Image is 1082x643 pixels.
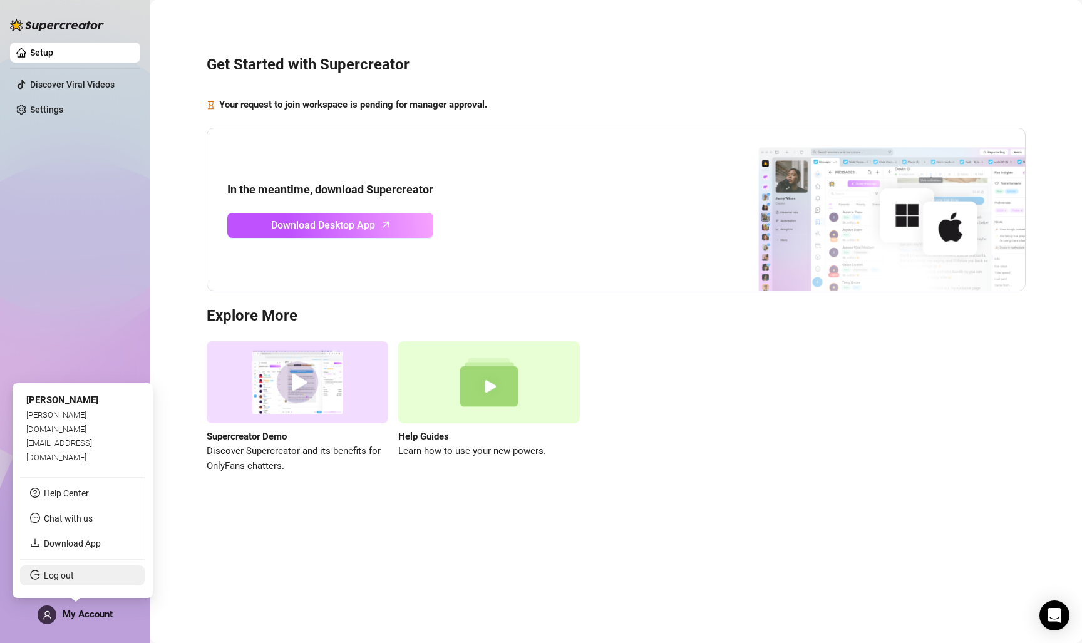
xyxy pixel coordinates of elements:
img: logo-BBDzfeDw.svg [10,19,104,31]
span: Discover Supercreator and its benefits for OnlyFans chatters. [207,444,388,473]
span: [PERSON_NAME] [26,394,98,406]
div: Open Intercom Messenger [1039,600,1069,630]
img: download app [712,128,1025,291]
h3: Explore More [207,306,1026,326]
strong: Your request to join workspace is pending for manager approval. [219,99,487,110]
span: arrow-up [379,217,393,232]
span: My Account [63,609,113,620]
img: help guides [398,341,580,423]
img: supercreator demo [207,341,388,423]
a: Help Center [44,488,89,498]
strong: Supercreator Demo [207,431,287,442]
a: Download App [44,538,101,548]
a: Download Desktop Apparrow-up [227,213,433,238]
a: Log out [44,570,74,580]
strong: In the meantime, download Supercreator [227,183,433,196]
a: Discover Viral Videos [30,80,115,90]
a: Settings [30,105,63,115]
span: [PERSON_NAME][DOMAIN_NAME][EMAIL_ADDRESS][DOMAIN_NAME] [26,410,92,461]
a: Setup [30,48,53,58]
span: message [30,513,40,523]
span: user [43,610,52,620]
a: Help GuidesLearn how to use your new powers. [398,341,580,473]
span: Download Desktop App [271,217,375,233]
span: Chat with us [44,513,93,523]
h3: Get Started with Supercreator [207,55,1026,75]
a: Supercreator DemoDiscover Supercreator and its benefits for OnlyFans chatters. [207,341,388,473]
strong: Help Guides [398,431,449,442]
li: Log out [20,565,145,585]
span: hourglass [207,98,215,113]
span: Learn how to use your new powers. [398,444,580,459]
